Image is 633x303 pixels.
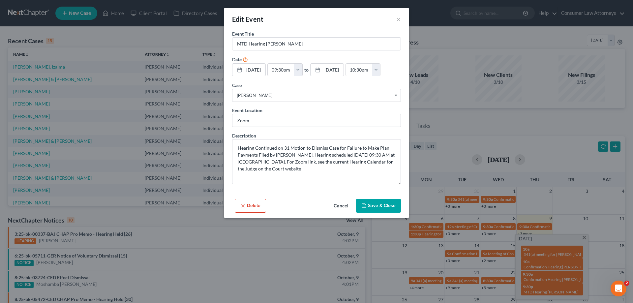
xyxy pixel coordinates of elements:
input: -- : -- [268,64,294,76]
button: Cancel [328,199,353,213]
a: [DATE] [311,64,344,76]
input: -- : -- [346,64,372,76]
button: Delete [235,199,266,213]
button: × [396,15,401,23]
span: Event Title [232,31,254,37]
a: [DATE] [232,64,265,76]
label: Description [232,132,256,139]
label: to [304,66,309,73]
button: Save & Close [356,199,401,213]
iframe: Intercom live chat [611,281,626,296]
span: Select box activate [232,89,401,102]
label: Date [232,56,242,63]
input: Enter event name... [232,38,401,50]
label: Case [232,82,242,89]
span: Edit Event [232,15,263,23]
span: [PERSON_NAME] [237,92,396,99]
label: Event Location [232,107,262,114]
span: 2 [624,281,629,286]
input: Enter location... [232,114,401,127]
